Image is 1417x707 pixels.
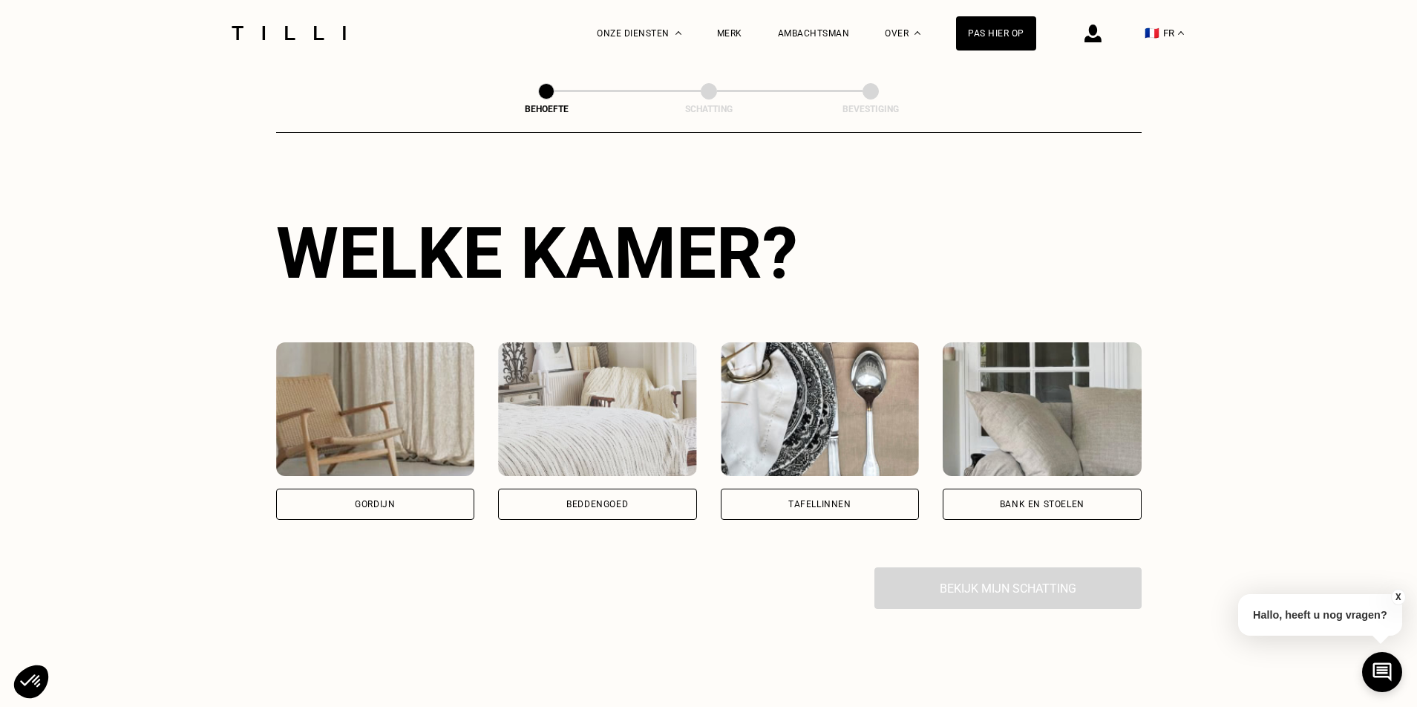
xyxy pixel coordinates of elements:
[226,26,351,40] img: Tilli Dressmaking Service-logo
[276,212,798,295] font: Welke kamer?
[1178,31,1184,35] img: vervolgkeuzemenu
[1145,26,1159,40] font: 🇫🇷
[1253,609,1387,621] font: Hallo, heeft u nog vragen?
[1084,25,1102,42] img: verbindingspictogram
[498,342,697,476] img: Tilli retoucheert uw beddengoed
[597,28,670,39] font: Onze diensten
[842,104,899,114] font: Bevestiging
[355,499,395,509] font: Gordijn
[1000,499,1084,509] font: Bank en stoelen
[721,342,920,476] img: Tilli retoucheert uw tafellinnen
[685,104,733,114] font: Schatting
[778,28,850,39] a: Ambachtsman
[717,28,742,39] a: Merk
[885,28,909,39] font: Over
[1391,589,1406,605] button: X
[914,31,920,35] img: Over het dropdownmenu
[788,499,851,509] font: Tafellinnen
[566,499,628,509] font: Beddengoed
[675,31,681,35] img: Keuzemenu
[968,28,1024,39] font: Pas hier op
[956,16,1036,50] a: Pas hier op
[1163,27,1174,39] font: FR
[1395,592,1401,602] font: X
[276,342,475,476] img: Tilli retoucheert je gordijn
[943,342,1142,476] img: Tilli retoucheert uw bank en stoelen
[525,104,569,114] font: Behoefte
